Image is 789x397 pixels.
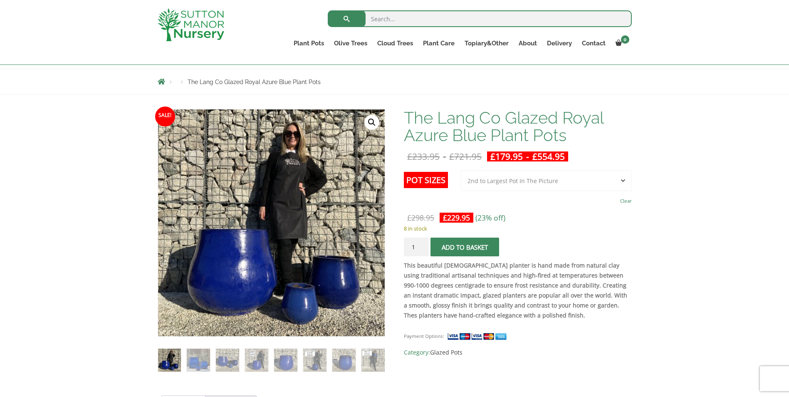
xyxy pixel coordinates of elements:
[404,238,429,256] input: Product quantity
[532,151,537,162] span: £
[404,172,448,188] label: Pot Sizes
[418,37,460,49] a: Plant Care
[361,349,384,372] img: The Lang Co Glazed Royal Azure Blue Plant Pots - Image 8
[620,195,632,207] a: Clear options
[187,349,210,372] img: The Lang Co Glazed Royal Azure Blue Plant Pots - Image 2
[158,8,224,41] img: logo
[216,349,239,372] img: The Lang Co Glazed Royal Azure Blue Plant Pots - Image 3
[372,37,418,49] a: Cloud Trees
[274,349,297,372] img: The Lang Co Glazed Royal Azure Blue Plant Pots - Image 5
[542,37,577,49] a: Delivery
[407,151,412,162] span: £
[621,35,629,44] span: 0
[430,238,499,256] button: Add to basket
[404,151,485,161] del: -
[332,349,355,372] img: The Lang Co Glazed Royal Azure Blue Plant Pots - Image 7
[460,37,514,49] a: Topiary&Other
[577,37,611,49] a: Contact
[443,213,470,223] bdi: 229.95
[407,213,411,223] span: £
[188,79,321,85] span: The Lang Co Glazed Royal Azure Blue Plant Pots
[487,151,568,161] ins: -
[449,151,454,162] span: £
[404,261,627,319] strong: This beautiful [DEMOGRAPHIC_DATA] planter is hand made from natural clay using traditional artisa...
[475,213,505,223] span: (23% off)
[430,348,463,356] a: Glazed Pots
[158,78,632,85] nav: Breadcrumbs
[490,151,523,162] bdi: 179.95
[532,151,565,162] bdi: 554.95
[443,213,447,223] span: £
[404,223,631,233] p: 8 in stock
[155,107,175,127] span: Sale!
[449,151,482,162] bdi: 721.95
[611,37,632,49] a: 0
[447,332,510,341] img: payment supported
[328,10,632,27] input: Search...
[404,333,444,339] small: Payment Options:
[329,37,372,49] a: Olive Trees
[303,349,326,372] img: The Lang Co Glazed Royal Azure Blue Plant Pots - Image 6
[407,213,434,223] bdi: 298.95
[514,37,542,49] a: About
[404,347,631,357] span: Category:
[490,151,495,162] span: £
[404,109,631,144] h1: The Lang Co Glazed Royal Azure Blue Plant Pots
[407,151,440,162] bdi: 233.95
[245,349,268,372] img: The Lang Co Glazed Royal Azure Blue Plant Pots - Image 4
[364,115,379,130] a: View full-screen image gallery
[158,349,181,372] img: The Lang Co Glazed Royal Azure Blue Plant Pots
[289,37,329,49] a: Plant Pots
